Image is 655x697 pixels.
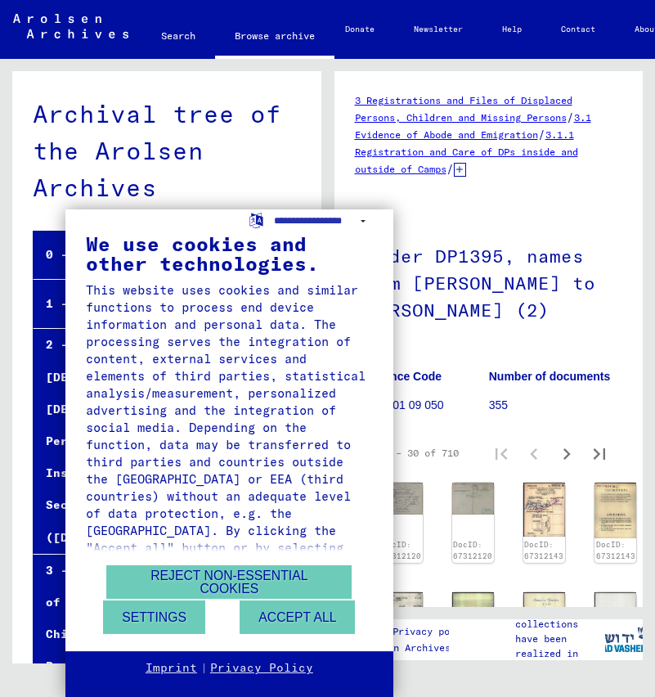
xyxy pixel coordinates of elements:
button: Settings [103,600,205,634]
div: We use cookies and other technologies. [86,234,373,273]
button: Accept all [240,600,355,634]
a: Imprint [146,660,197,677]
button: Reject non-essential cookies [106,565,352,599]
a: Privacy Policy [210,660,313,677]
div: This website uses cookies and similar functions to process end device information and personal da... [86,281,373,659]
